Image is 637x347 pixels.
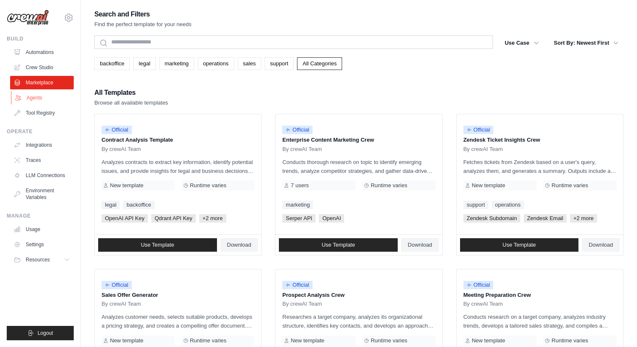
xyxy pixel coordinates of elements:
p: Zendesk Ticket Insights Crew [463,136,616,144]
p: Researches a target company, analyzes its organizational structure, identifies key contacts, and ... [282,312,435,330]
span: By crewAI Team [102,301,141,307]
a: Traces [10,153,74,167]
span: By crewAI Team [102,146,141,153]
span: +2 more [199,214,226,223]
span: 7 users [291,182,309,189]
span: New template [110,337,143,344]
a: backoffice [123,201,154,209]
span: New template [472,182,505,189]
a: Integrations [10,138,74,152]
span: By crewAI Team [282,301,322,307]
h2: Search and Filters [94,8,192,20]
p: Sales Offer Generator [102,291,254,299]
p: Meeting Preparation Crew [463,291,616,299]
span: New template [110,182,143,189]
p: Analyzes customer needs, selects suitable products, develops a pricing strategy, and creates a co... [102,312,254,330]
a: Use Template [98,238,217,252]
p: Conducts research on a target company, analyzes industry trends, develops a tailored sales strate... [463,312,616,330]
span: Download [227,242,252,248]
span: Official [282,281,313,289]
a: Agents [11,91,75,105]
span: Official [102,126,132,134]
span: New template [291,337,324,344]
span: Runtime varies [371,337,407,344]
a: Download [582,238,620,252]
a: Crew Studio [10,61,74,74]
p: Browse all available templates [94,99,168,107]
p: Contract Analysis Template [102,136,254,144]
span: Official [102,281,132,289]
a: Download [401,238,439,252]
a: Usage [10,223,74,236]
a: marketing [282,201,313,209]
a: Use Template [460,238,579,252]
span: Runtime varies [551,337,588,344]
span: By crewAI Team [463,146,503,153]
span: Resources [26,256,50,263]
a: LLM Connections [10,169,74,182]
a: marketing [159,57,194,70]
a: operations [198,57,234,70]
a: operations [492,201,524,209]
a: Tool Registry [10,106,74,120]
button: Resources [10,253,74,266]
a: backoffice [94,57,130,70]
div: Manage [7,213,74,219]
span: Use Template [503,242,536,248]
span: Runtime varies [190,182,227,189]
span: Runtime varies [190,337,227,344]
span: Zendesk Subdomain [463,214,520,223]
a: support [463,201,488,209]
a: sales [238,57,261,70]
a: support [265,57,294,70]
a: Use Template [279,238,398,252]
span: Zendesk Email [524,214,567,223]
a: Marketplace [10,76,74,89]
div: Operate [7,128,74,135]
span: Download [408,242,432,248]
span: Official [282,126,313,134]
span: Use Template [141,242,174,248]
a: Settings [10,238,74,251]
span: New template [472,337,505,344]
a: Download [220,238,258,252]
span: Use Template [321,242,355,248]
a: legal [133,57,155,70]
span: Runtime varies [371,182,407,189]
span: Download [589,242,613,248]
button: Logout [7,326,74,340]
a: Environment Variables [10,184,74,204]
p: Fetches tickets from Zendesk based on a user's query, analyzes them, and generates a summary. Out... [463,158,616,175]
span: Serper API [282,214,316,223]
span: Official [463,126,494,134]
span: Official [463,281,494,289]
span: OpenAI API Key [102,214,148,223]
p: Enterprise Content Marketing Crew [282,136,435,144]
p: Prospect Analysis Crew [282,291,435,299]
a: All Categories [297,57,342,70]
p: Find the perfect template for your needs [94,20,192,29]
span: Logout [37,330,53,336]
a: legal [102,201,120,209]
span: OpenAI [319,214,344,223]
span: +2 more [570,214,597,223]
span: By crewAI Team [463,301,503,307]
div: Build [7,35,74,42]
span: Runtime varies [551,182,588,189]
p: Analyzes contracts to extract key information, identify potential issues, and provide insights fo... [102,158,254,175]
p: Conducts thorough research on topic to identify emerging trends, analyze competitor strategies, a... [282,158,435,175]
span: Qdrant API Key [151,214,196,223]
a: Automations [10,46,74,59]
span: By crewAI Team [282,146,322,153]
img: Logo [7,10,49,26]
button: Use Case [500,35,544,51]
h2: All Templates [94,87,168,99]
button: Sort By: Newest First [549,35,624,51]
